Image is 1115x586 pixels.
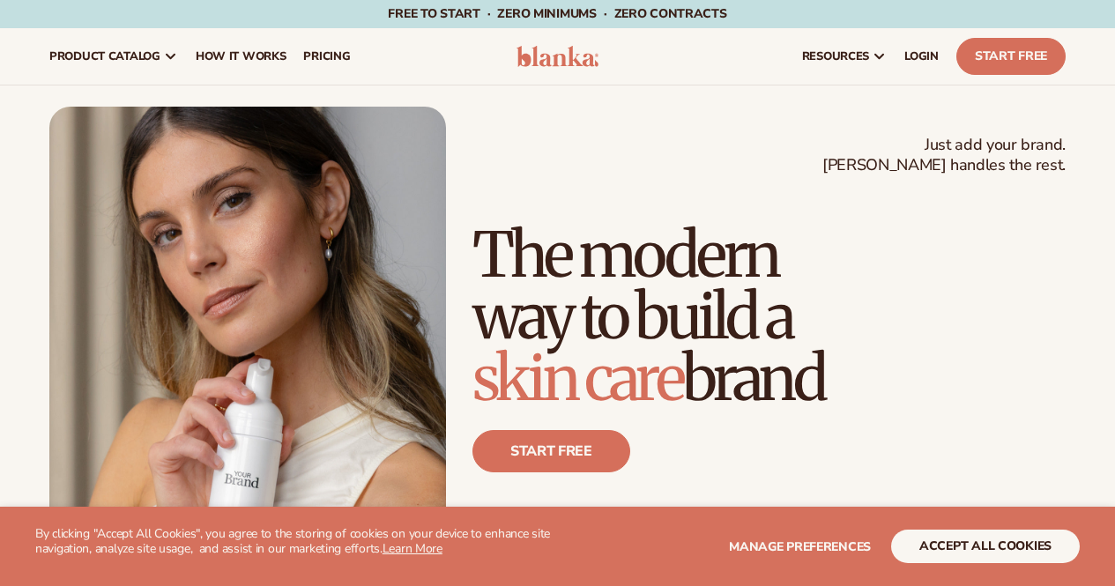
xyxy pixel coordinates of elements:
span: LOGIN [904,49,939,63]
p: By clicking "Accept All Cookies", you agree to the storing of cookies on your device to enhance s... [35,527,558,557]
span: pricing [303,49,350,63]
span: How It Works [196,49,286,63]
a: resources [793,28,896,85]
a: How It Works [187,28,295,85]
a: product catalog [41,28,187,85]
span: Manage preferences [729,538,871,555]
span: resources [802,49,869,63]
a: Learn More [383,540,442,557]
a: pricing [294,28,359,85]
button: Manage preferences [729,530,871,563]
a: Start free [472,430,630,472]
span: Free to start · ZERO minimums · ZERO contracts [388,5,726,22]
button: accept all cookies [891,530,1080,563]
img: logo [517,46,599,67]
a: Start Free [956,38,1066,75]
h1: The modern way to build a brand [472,224,1066,409]
a: LOGIN [896,28,948,85]
span: Just add your brand. [PERSON_NAME] handles the rest. [822,135,1066,176]
span: skin care [472,339,682,417]
span: product catalog [49,49,160,63]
